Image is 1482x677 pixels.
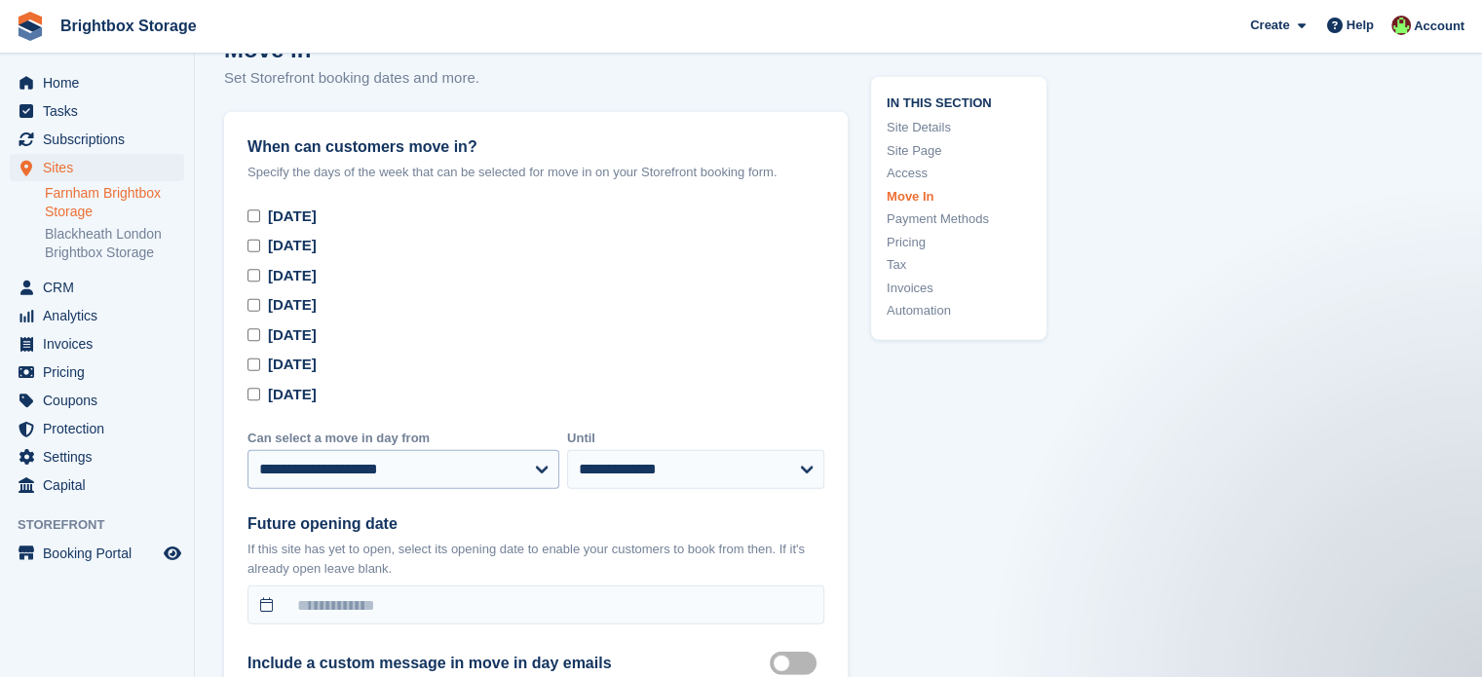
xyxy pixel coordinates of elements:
[247,540,824,578] p: If this site has yet to open, select its opening date to enable your customers to book from then....
[10,126,184,153] a: menu
[10,69,184,96] a: menu
[10,358,184,386] a: menu
[10,274,184,301] a: menu
[268,235,317,257] div: [DATE]
[43,540,160,567] span: Booking Portal
[887,301,1031,320] a: Automation
[18,515,194,535] span: Storefront
[770,661,824,664] label: Move in mailer custom message on
[43,387,160,414] span: Coupons
[247,135,824,159] label: When can customers move in?
[53,10,205,42] a: Brightbox Storage
[45,225,184,262] a: Blackheath London Brightbox Storage
[887,164,1031,183] a: Access
[10,415,184,442] a: menu
[247,429,559,448] label: Can select a move in day from
[43,471,160,499] span: Capital
[1414,17,1464,36] span: Account
[247,163,824,182] p: Specify the days of the week that can be selected for move in on your Storefront booking form.
[887,255,1031,275] a: Tax
[10,154,184,181] a: menu
[43,97,160,125] span: Tasks
[268,294,317,317] div: [DATE]
[887,278,1031,297] a: Invoices
[1391,16,1411,35] img: Marlena
[43,443,160,470] span: Settings
[887,140,1031,160] a: Site Page
[887,232,1031,251] a: Pricing
[10,387,184,414] a: menu
[10,330,184,357] a: menu
[887,118,1031,137] a: Site Details
[1347,16,1374,35] span: Help
[887,186,1031,206] a: Move In
[268,265,317,287] div: [DATE]
[10,443,184,470] a: menu
[268,354,317,376] div: [DATE]
[43,126,160,153] span: Subscriptions
[268,324,317,347] div: [DATE]
[887,209,1031,229] a: Payment Methods
[887,92,1031,110] span: In this section
[10,471,184,499] a: menu
[1250,16,1289,35] span: Create
[10,540,184,567] a: menu
[10,97,184,125] a: menu
[247,512,824,536] label: Future opening date
[43,69,160,96] span: Home
[268,206,317,228] div: [DATE]
[224,67,848,90] p: Set Storefront booking dates and more.
[43,358,160,386] span: Pricing
[567,429,824,448] label: Until
[10,302,184,329] a: menu
[43,274,160,301] span: CRM
[161,542,184,565] a: Preview store
[247,652,770,675] label: Include a custom message in move in day emails
[43,302,160,329] span: Analytics
[43,415,160,442] span: Protection
[16,12,45,41] img: stora-icon-8386f47178a22dfd0bd8f6a31ec36ba5ce8667c1dd55bd0f319d3a0aa187defe.svg
[268,384,317,406] div: [DATE]
[43,330,160,357] span: Invoices
[45,184,184,221] a: Farnham Brightbox Storage
[43,154,160,181] span: Sites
